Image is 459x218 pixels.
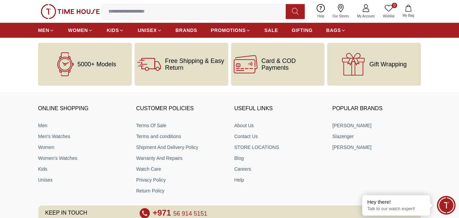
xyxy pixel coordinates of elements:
a: Slazenger [332,133,421,140]
a: UNISEX [138,24,162,36]
a: SALE [264,24,278,36]
a: Unisex [38,177,127,183]
span: MEN [38,27,49,34]
a: BRANDS [176,24,197,36]
a: Our Stores [329,3,353,20]
a: Shipment And Delivery Policy [136,144,225,151]
span: BRANDS [176,27,197,34]
span: Wishlist [380,14,397,19]
span: 5000+ Models [77,61,116,68]
a: Help [313,3,329,20]
a: MEN [38,24,54,36]
a: Kids [38,166,127,172]
a: Careers [234,166,323,172]
a: Privacy Policy [136,177,225,183]
a: Women's Watches [38,155,127,162]
a: PROMOTIONS [211,24,251,36]
a: Help [234,177,323,183]
span: UNISEX [138,27,157,34]
p: Talk to our watch expert! [367,206,425,212]
a: Men [38,122,127,129]
span: Help [315,14,327,19]
span: My Account [354,14,377,19]
span: Our Stores [330,14,352,19]
a: Terms and conditions [136,133,225,140]
span: Card & COD Payments [262,57,322,71]
a: Blog [234,155,323,162]
h3: ONLINE SHOPPING [38,104,127,114]
a: Terms Of Sale [136,122,225,129]
a: Men's Watches [38,133,127,140]
button: My Bag [399,3,418,19]
span: 0 [392,3,397,8]
h3: USEFUL LINKS [234,104,323,114]
a: STORE LOCATIONS [234,144,323,151]
span: GIFTING [292,27,313,34]
h3: CUSTOMER POLICIES [136,104,225,114]
span: SALE [264,27,278,34]
a: [PERSON_NAME] [332,122,421,129]
a: [PERSON_NAME] [332,144,421,151]
h3: Popular Brands [332,104,421,114]
div: Chat Widget [437,196,456,215]
span: Free Shipping & Easy Return [165,57,226,71]
img: ... [41,4,100,19]
span: My Bag [400,13,417,18]
a: GIFTING [292,24,313,36]
a: BAGS [326,24,346,36]
span: Gift Wrapping [369,61,407,68]
div: Hey there! [367,199,425,205]
a: 0Wishlist [379,3,399,20]
a: Watch Care [136,166,225,172]
a: Warranty And Repairs [136,155,225,162]
a: Return Policy [136,187,225,194]
a: About Us [234,122,323,129]
span: 56 914 5151 [173,210,207,217]
a: WOMEN [68,24,93,36]
span: KIDS [107,27,119,34]
span: PROMOTIONS [211,27,246,34]
span: WOMEN [68,27,88,34]
a: Contact Us [234,133,323,140]
a: KIDS [107,24,124,36]
span: BAGS [326,27,341,34]
a: Women [38,144,127,151]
